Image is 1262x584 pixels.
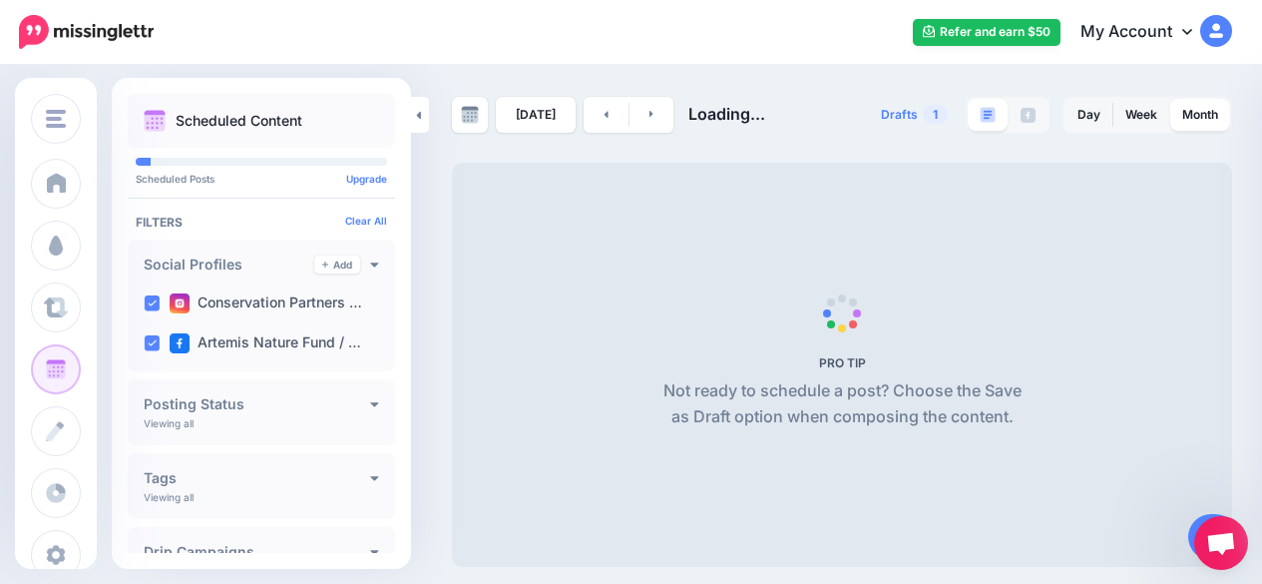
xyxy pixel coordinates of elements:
span: Drafts [881,109,918,121]
a: [DATE] [496,97,576,133]
a: Week [1113,99,1169,131]
p: Not ready to schedule a post? Choose the Save as Draft option when composing the content. [655,378,1030,430]
img: calendar.png [144,110,166,132]
p: Scheduled Content [176,114,302,128]
img: paragraph-boxed.png [980,107,996,123]
img: instagram-square.png [170,293,190,313]
img: facebook-grey-square.png [1021,108,1036,123]
img: facebook-square.png [170,333,190,353]
h4: Posting Status [144,397,370,411]
a: Refer and earn $50 [913,19,1060,46]
a: Open chat [1194,516,1248,570]
h5: PRO TIP [655,355,1030,370]
label: Artemis Nature Fund / … [170,333,361,353]
p: Viewing all [144,491,194,503]
a: My Account [1060,8,1232,57]
img: Missinglettr [19,15,154,49]
a: Drafts1 [869,97,960,133]
h4: Filters [136,215,387,230]
img: calendar-grey-darker.png [461,106,479,124]
h4: Social Profiles [144,258,314,272]
h4: Tags [144,471,370,485]
a: Day [1065,99,1112,131]
a: Add [314,256,360,274]
h4: Drip Campaigns [144,545,370,559]
a: Month [1170,99,1230,131]
a: Clear All [345,215,387,227]
p: Viewing all [144,417,194,429]
label: Conservation Partners … [170,293,362,313]
span: Loading... [688,104,765,124]
span: 1 [923,105,948,124]
a: Upgrade [346,173,387,185]
img: menu.png [46,110,66,128]
p: Scheduled Posts [136,174,387,184]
